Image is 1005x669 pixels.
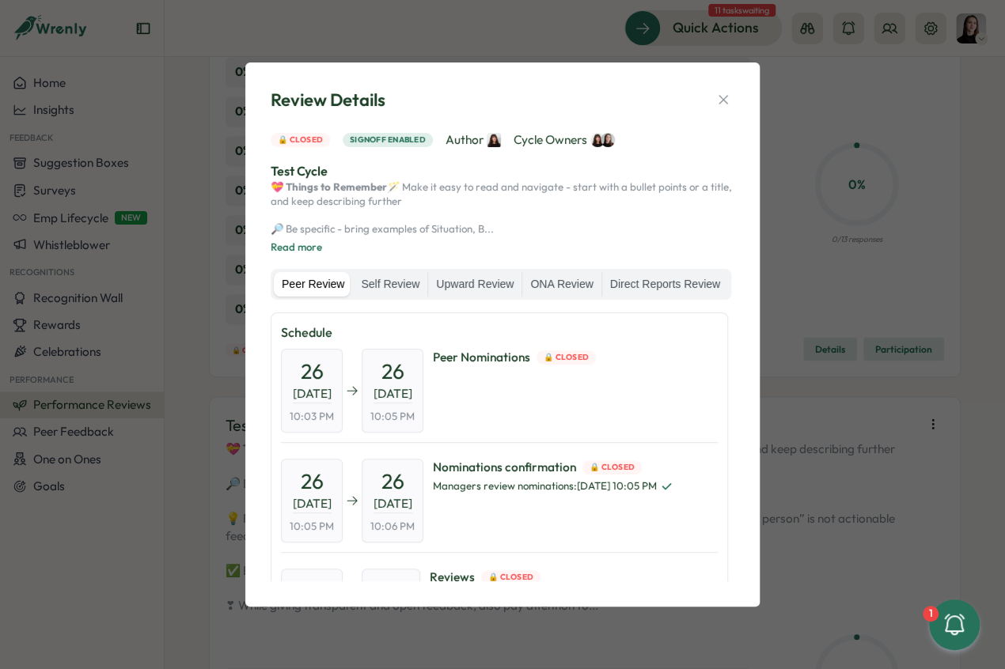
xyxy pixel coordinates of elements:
button: 1 [929,599,980,650]
label: Upward Review [428,272,521,297]
span: Review Details [271,88,385,112]
p: Schedule [281,323,718,342]
span: Cycle Owners [514,131,615,149]
label: Direct Reports Review [602,272,728,297]
img: Kelly Rosa [487,133,501,147]
span: Peer Nominations [433,349,596,366]
span: Managers review nominations : [DATE] 10:05 PM [433,479,673,493]
span: Nominations confirmation [433,459,673,476]
span: 26 [301,577,324,605]
span: Signoff enabled [350,134,426,146]
span: Author [446,131,501,149]
p: 🪄 Make it easy to read and navigate - start with a bullet points or a title, and keep describing ... [271,180,734,236]
img: Kelly Rosa [590,133,605,147]
span: 🔒 Closed [278,134,323,146]
label: Self Review [353,272,427,297]
span: 26 [381,467,404,495]
label: ONA Review [522,272,601,297]
span: 10:03 PM [290,410,334,424]
span: [DATE] [293,385,332,403]
span: 26 [301,467,324,495]
span: 26 [380,577,403,605]
label: Peer Review [274,272,352,297]
p: Test Cycle [271,161,734,181]
span: [DATE] [374,495,412,513]
span: Reviews [430,569,540,586]
button: Read more [271,240,322,255]
img: Elena Ladushyna [601,133,615,147]
span: 🔒 Closed [488,571,533,584]
span: 🔒 Closed [590,461,635,474]
strong: 💝 Things to Remember [271,180,387,193]
span: [DATE] [293,495,332,513]
span: 10:05 PM [370,410,415,424]
span: 10:05 PM [290,520,334,534]
span: 10:06 PM [370,520,415,534]
span: [DATE] [374,385,412,403]
div: 1 [923,606,939,622]
span: 26 [381,357,404,385]
span: 26 [301,357,324,385]
span: 🔒 Closed [544,351,589,364]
